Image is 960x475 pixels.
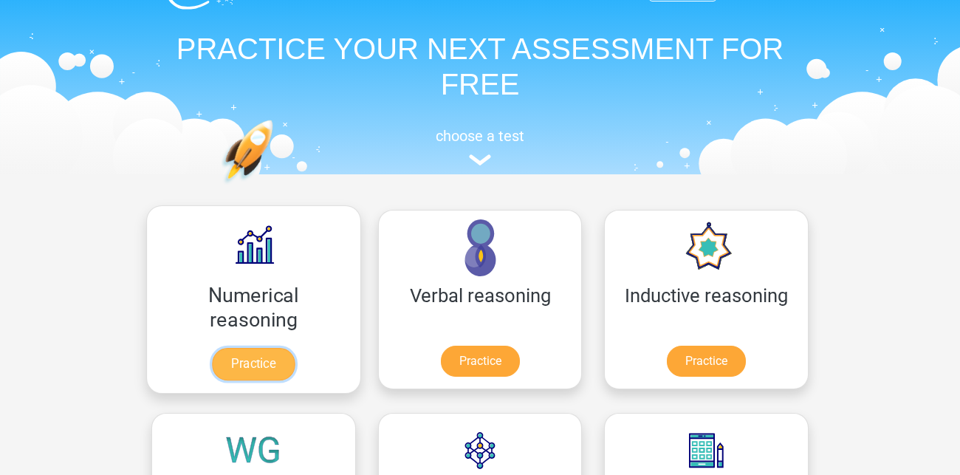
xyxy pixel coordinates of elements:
img: practice [222,120,330,253]
a: Practice [212,348,295,380]
h5: choose a test [140,127,820,145]
h1: PRACTICE YOUR NEXT ASSESSMENT FOR FREE [140,31,820,102]
a: Practice [667,346,746,377]
a: Practice [441,346,520,377]
img: assessment [469,154,491,165]
a: choose a test [140,127,820,166]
